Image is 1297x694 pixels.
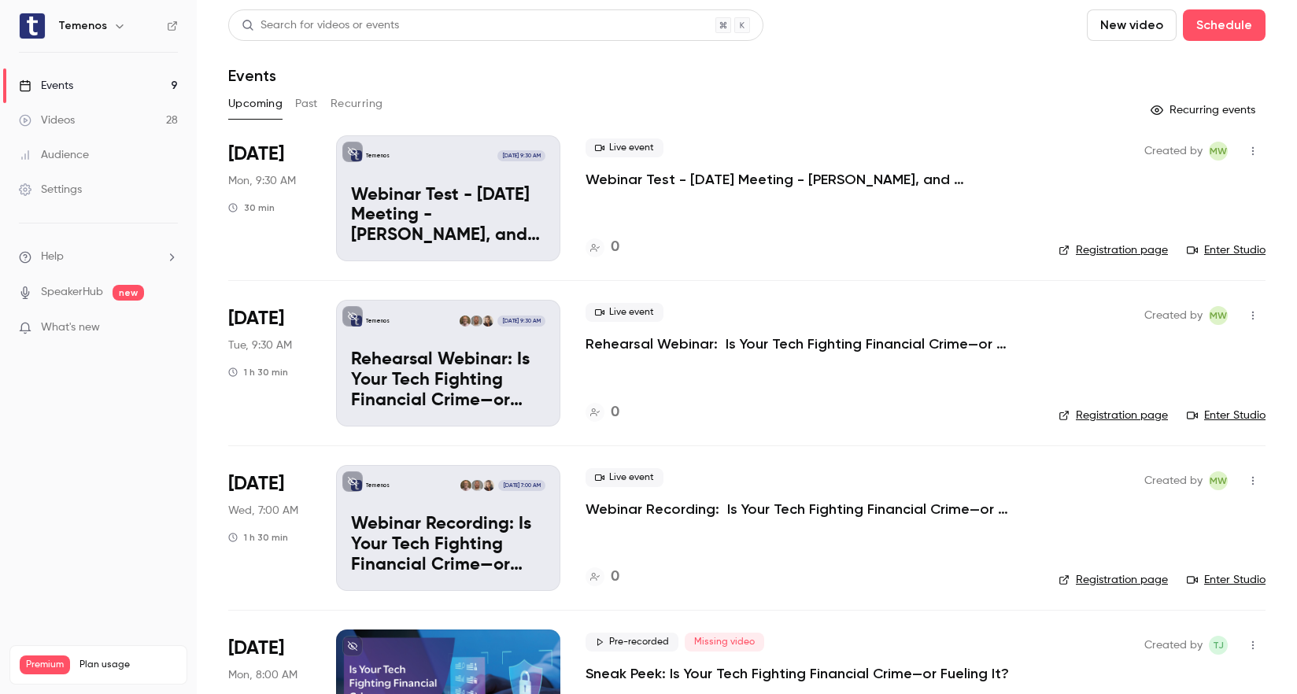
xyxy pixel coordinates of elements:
[1209,471,1228,490] span: Michele White
[351,515,545,575] p: Webinar Recording: Is Your Tech Fighting Financial Crime—or Fueling It?
[1183,9,1266,41] button: Schedule
[228,465,311,591] div: Sep 17 Wed, 6:00 AM (America/Los Angeles)
[19,113,75,128] div: Videos
[228,503,298,519] span: Wed, 7:00 AM
[1144,306,1203,325] span: Created by
[41,249,64,265] span: Help
[1213,636,1224,655] span: TJ
[20,655,70,674] span: Premium
[1087,9,1177,41] button: New video
[228,91,283,116] button: Upcoming
[228,300,311,426] div: Sep 16 Tue, 8:30 AM (America/Los Angeles)
[482,316,493,327] img: Irene Dravilla
[366,317,390,325] p: Temenos
[336,465,560,591] a: Webinar Recording: Is Your Tech Fighting Financial Crime—or Fueling It?TemenosIrene DravillaIoann...
[586,468,663,487] span: Live event
[58,18,107,34] h6: Temenos
[1144,98,1266,123] button: Recurring events
[586,402,619,423] a: 0
[1209,142,1228,161] span: Michele White
[228,366,288,378] div: 1 h 30 min
[19,182,82,197] div: Settings
[586,664,1009,683] a: Sneak Peek: Is Your Tech Fighting Financial Crime—or Fueling It?
[586,334,1033,353] a: Rehearsal Webinar: Is Your Tech Fighting Financial Crime—or Fueling It?
[586,567,619,588] a: 0
[685,633,764,652] span: Missing video
[460,316,471,327] img: Peter Banham
[611,402,619,423] h4: 0
[228,306,284,331] span: [DATE]
[586,500,1033,519] a: Webinar Recording: Is Your Tech Fighting Financial Crime—or Fueling It?
[366,152,390,160] p: Temenos
[497,150,545,161] span: [DATE] 9:30 AM
[471,316,482,327] img: Ioannis Perrakis
[19,78,73,94] div: Events
[1144,471,1203,490] span: Created by
[1210,471,1227,490] span: MW
[366,482,390,489] p: Temenos
[351,186,545,246] p: Webinar Test - [DATE] Meeting - [PERSON_NAME], and [PERSON_NAME]
[228,201,275,214] div: 30 min
[1209,636,1228,655] span: Tim Johnsons
[41,284,103,301] a: SpeakerHub
[586,303,663,322] span: Live event
[351,350,545,411] p: Rehearsal Webinar: Is Your Tech Fighting Financial Crime—or Fueling It?
[19,147,89,163] div: Audience
[1059,572,1168,588] a: Registration page
[79,659,177,671] span: Plan usage
[1144,636,1203,655] span: Created by
[1209,306,1228,325] span: Michele White
[228,338,292,353] span: Tue, 9:30 AM
[228,142,284,167] span: [DATE]
[497,316,545,327] span: [DATE] 9:30 AM
[228,471,284,497] span: [DATE]
[242,17,399,34] div: Search for videos or events
[1059,408,1168,423] a: Registration page
[1144,142,1203,161] span: Created by
[19,249,178,265] li: help-dropdown-opener
[1187,572,1266,588] a: Enter Studio
[228,531,288,544] div: 1 h 30 min
[611,237,619,258] h4: 0
[1210,306,1227,325] span: MW
[336,300,560,426] a: Rehearsal Webinar: Is Your Tech Fighting Financial Crime—or Fueling It?TemenosIrene DravillaIoann...
[611,567,619,588] h4: 0
[586,170,1033,189] a: Webinar Test - [DATE] Meeting - [PERSON_NAME], and [PERSON_NAME]
[586,633,678,652] span: Pre-recorded
[41,319,100,336] span: What's new
[20,13,45,39] img: Temenos
[471,480,482,491] img: Ioannis Perrakis
[228,636,284,661] span: [DATE]
[1059,242,1168,258] a: Registration page
[295,91,318,116] button: Past
[1210,142,1227,161] span: MW
[1187,242,1266,258] a: Enter Studio
[331,91,383,116] button: Recurring
[336,135,560,261] a: Webinar Test - Sept. 15 Meeting - Irene, Tim, and MicheleTemenos[DATE] 9:30 AMWebinar Test - [DAT...
[228,66,276,85] h1: Events
[586,138,663,157] span: Live event
[498,480,545,491] span: [DATE] 7:00 AM
[1187,408,1266,423] a: Enter Studio
[228,667,297,683] span: Mon, 8:00 AM
[586,237,619,258] a: 0
[483,480,494,491] img: Irene Dravilla
[228,135,311,261] div: Sep 15 Mon, 8:30 AM (America/Los Angeles)
[113,285,144,301] span: new
[460,480,471,491] img: Peter Banham
[228,173,296,189] span: Mon, 9:30 AM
